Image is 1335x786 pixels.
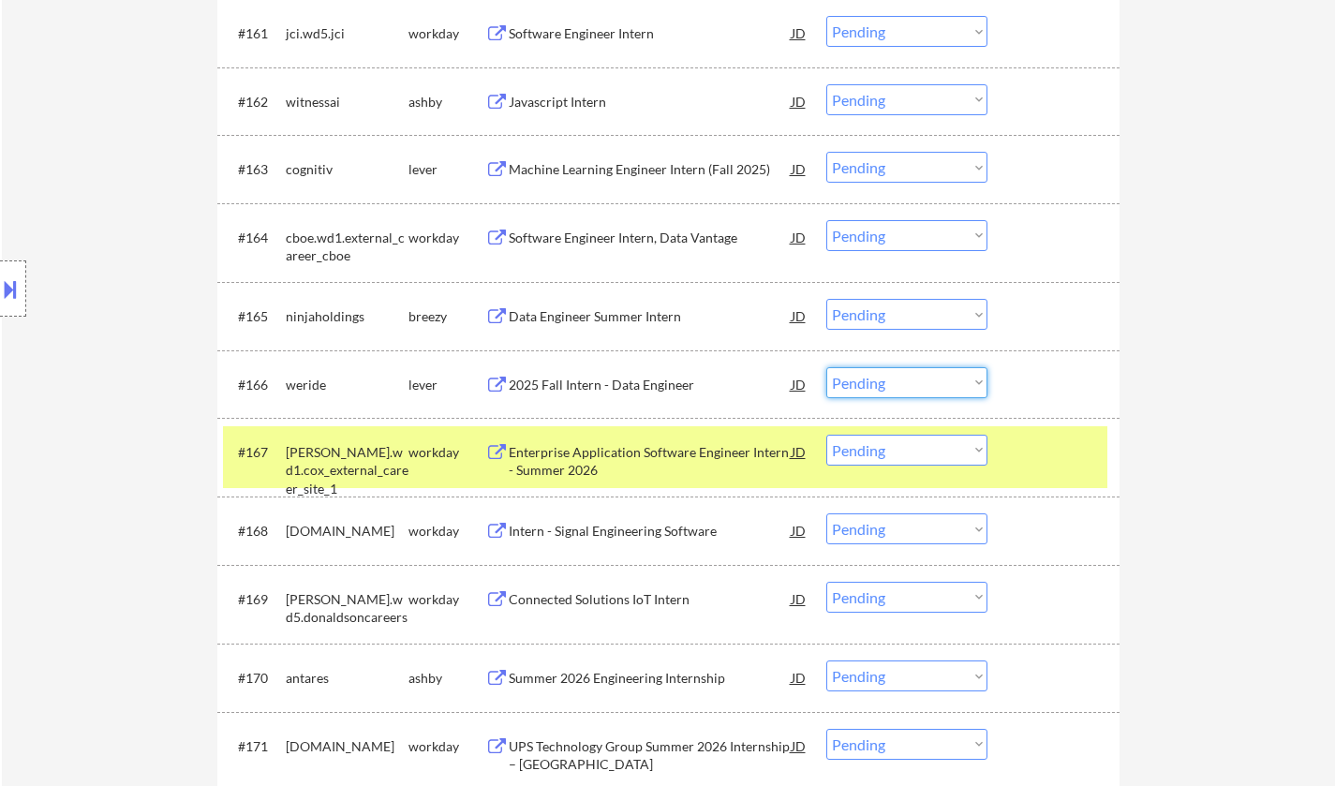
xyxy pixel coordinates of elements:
[408,522,485,541] div: workday
[286,229,408,265] div: cboe.wd1.external_career_cboe
[286,93,408,111] div: witnessai
[408,160,485,179] div: lever
[238,24,271,43] div: #161
[408,669,485,688] div: ashby
[238,669,271,688] div: #170
[238,737,271,756] div: #171
[509,522,792,541] div: Intern - Signal Engineering Software
[509,590,792,609] div: Connected Solutions IoT Intern
[408,590,485,609] div: workday
[408,376,485,394] div: lever
[509,24,792,43] div: Software Engineer Intern
[286,24,408,43] div: jci.wd5.jci
[790,84,808,118] div: JD
[286,737,408,756] div: [DOMAIN_NAME]
[408,93,485,111] div: ashby
[509,160,792,179] div: Machine Learning Engineer Intern (Fall 2025)
[509,229,792,247] div: Software Engineer Intern, Data Vantage
[408,307,485,326] div: breezy
[238,522,271,541] div: #168
[238,93,271,111] div: #162
[790,729,808,763] div: JD
[790,299,808,333] div: JD
[286,376,408,394] div: weride
[509,376,792,394] div: 2025 Fall Intern - Data Engineer
[509,93,792,111] div: Javascript Intern
[790,367,808,401] div: JD
[408,229,485,247] div: workday
[790,152,808,185] div: JD
[238,590,271,609] div: #169
[408,737,485,756] div: workday
[509,669,792,688] div: Summer 2026 Engineering Internship
[286,590,408,627] div: [PERSON_NAME].wd5.donaldsoncareers
[286,522,408,541] div: [DOMAIN_NAME]
[509,737,792,774] div: UPS Technology Group Summer 2026 Internship – [GEOGRAPHIC_DATA]
[509,443,792,480] div: Enterprise Application Software Engineer Intern - Summer 2026
[408,24,485,43] div: workday
[790,660,808,694] div: JD
[790,220,808,254] div: JD
[286,160,408,179] div: cognitiv
[790,513,808,547] div: JD
[509,307,792,326] div: Data Engineer Summer Intern
[286,443,408,498] div: [PERSON_NAME].wd1.cox_external_career_site_1
[408,443,485,462] div: workday
[790,435,808,468] div: JD
[790,16,808,50] div: JD
[790,582,808,615] div: JD
[286,669,408,688] div: antares
[286,307,408,326] div: ninjaholdings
